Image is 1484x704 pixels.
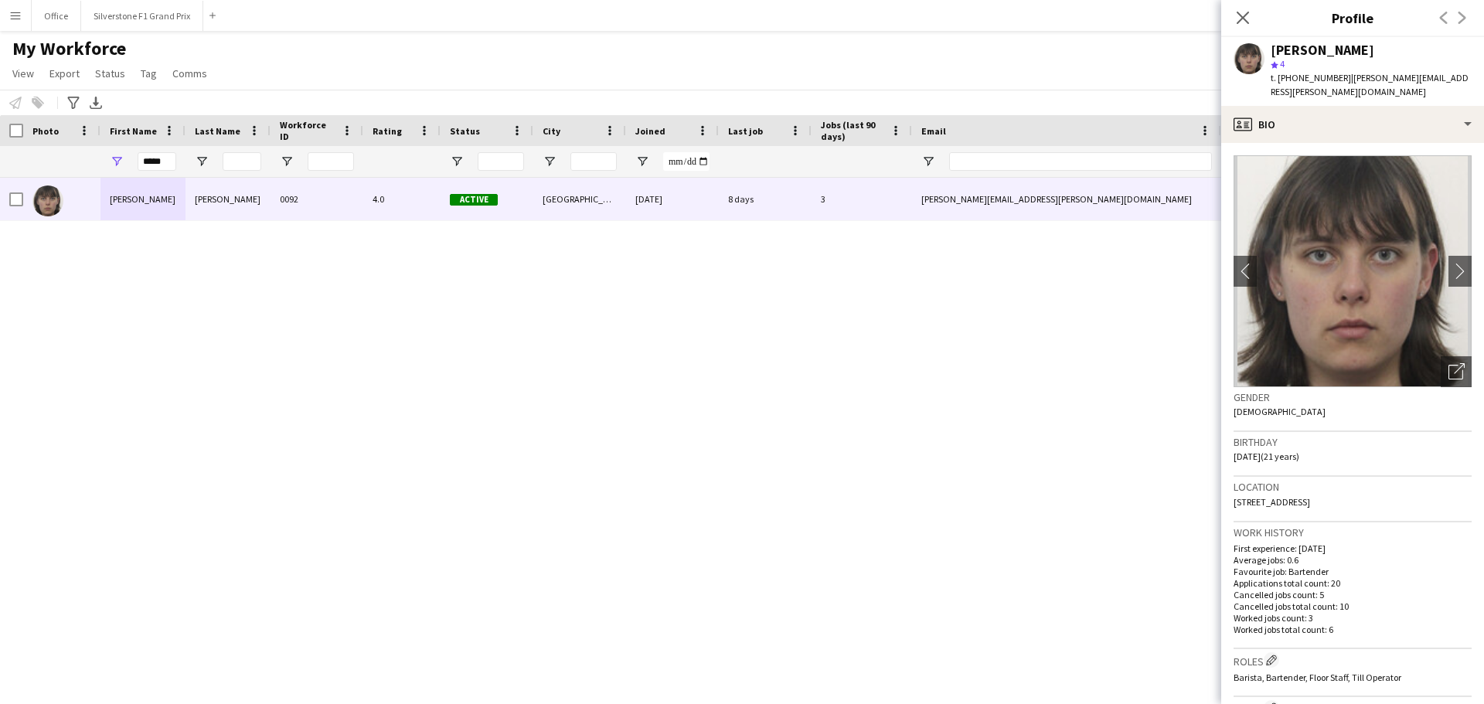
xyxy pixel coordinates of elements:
[821,119,884,142] span: Jobs (last 90 days)
[223,152,261,171] input: Last Name Filter Input
[308,152,354,171] input: Workforce ID Filter Input
[1234,652,1472,668] h3: Roles
[450,125,480,137] span: Status
[1221,8,1484,28] h3: Profile
[478,152,524,171] input: Status Filter Input
[280,119,335,142] span: Workforce ID
[543,125,560,137] span: City
[1234,672,1401,683] span: Barista, Bartender, Floor Staff, Till Operator
[49,66,80,80] span: Export
[1271,43,1374,57] div: [PERSON_NAME]
[141,66,157,80] span: Tag
[912,178,1221,220] div: [PERSON_NAME][EMAIL_ADDRESS][PERSON_NAME][DOMAIN_NAME]
[1441,356,1472,387] div: Open photos pop-in
[1234,406,1326,417] span: [DEMOGRAPHIC_DATA]
[1234,600,1472,612] p: Cancelled jobs total count: 10
[64,94,83,112] app-action-btn: Advanced filters
[110,125,157,137] span: First Name
[1234,496,1310,508] span: [STREET_ADDRESS]
[570,152,617,171] input: City Filter Input
[195,125,240,137] span: Last Name
[89,63,131,83] a: Status
[166,63,213,83] a: Comms
[185,178,271,220] div: [PERSON_NAME]
[1234,624,1472,635] p: Worked jobs total count: 6
[812,178,912,220] div: 3
[1234,525,1472,539] h3: Work history
[719,178,812,220] div: 8 days
[138,152,176,171] input: First Name Filter Input
[110,155,124,168] button: Open Filter Menu
[1234,566,1472,577] p: Favourite job: Bartender
[32,125,59,137] span: Photo
[12,66,34,80] span: View
[543,155,556,168] button: Open Filter Menu
[87,94,105,112] app-action-btn: Export XLSX
[1234,451,1299,462] span: [DATE] (21 years)
[172,66,207,80] span: Comms
[921,125,946,137] span: Email
[100,178,185,220] div: [PERSON_NAME]
[43,63,86,83] a: Export
[1234,612,1472,624] p: Worked jobs count: 3
[81,1,203,31] button: Silverstone F1 Grand Prix
[373,125,402,137] span: Rating
[1234,155,1472,387] img: Crew avatar or photo
[1234,577,1472,589] p: Applications total count: 20
[1234,542,1472,554] p: First experience: [DATE]
[635,125,665,137] span: Joined
[635,155,649,168] button: Open Filter Menu
[195,155,209,168] button: Open Filter Menu
[1234,480,1472,494] h3: Location
[1271,72,1351,83] span: t. [PHONE_NUMBER]
[1234,390,1472,404] h3: Gender
[95,66,125,80] span: Status
[450,155,464,168] button: Open Filter Menu
[271,178,363,220] div: 0092
[533,178,626,220] div: [GEOGRAPHIC_DATA]
[1234,554,1472,566] p: Average jobs: 0.6
[1234,589,1472,600] p: Cancelled jobs count: 5
[1271,72,1469,97] span: | [PERSON_NAME][EMAIL_ADDRESS][PERSON_NAME][DOMAIN_NAME]
[1280,58,1285,70] span: 4
[280,155,294,168] button: Open Filter Menu
[921,155,935,168] button: Open Filter Menu
[32,185,63,216] img: Effie Davis
[626,178,719,220] div: [DATE]
[949,152,1212,171] input: Email Filter Input
[450,194,498,206] span: Active
[134,63,163,83] a: Tag
[32,1,81,31] button: Office
[12,37,126,60] span: My Workforce
[1221,106,1484,143] div: Bio
[363,178,441,220] div: 4.0
[663,152,710,171] input: Joined Filter Input
[728,125,763,137] span: Last job
[6,63,40,83] a: View
[1234,435,1472,449] h3: Birthday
